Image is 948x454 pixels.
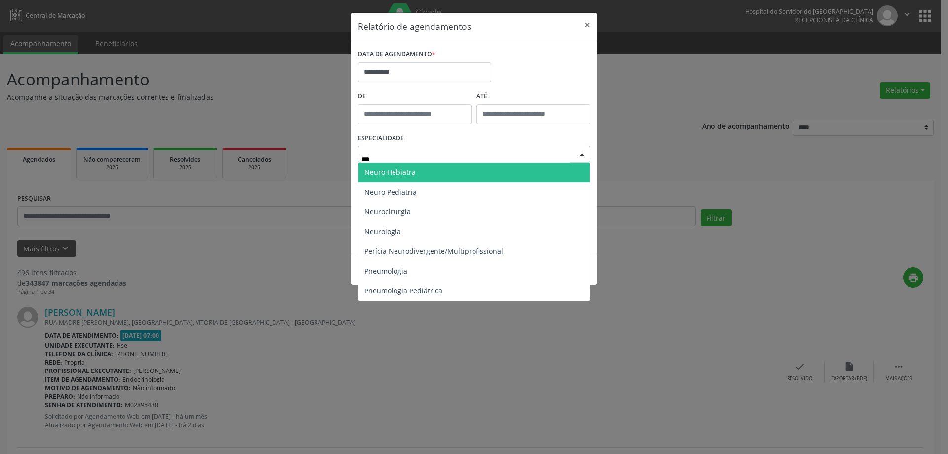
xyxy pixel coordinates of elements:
label: ESPECIALIDADE [358,131,404,146]
span: Neurocirurgia [364,207,411,216]
span: Pneumologia Pediátrica [364,286,442,295]
h5: Relatório de agendamentos [358,20,471,33]
label: ATÉ [476,89,590,104]
span: Neurologia [364,227,401,236]
label: De [358,89,472,104]
span: Neuro Pediatria [364,187,417,197]
label: DATA DE AGENDAMENTO [358,47,435,62]
span: Neuro Hebiatra [364,167,416,177]
button: Close [577,13,597,37]
span: Pneumologia [364,266,407,276]
span: Perícia Neurodivergente/Multiprofissional [364,247,503,256]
